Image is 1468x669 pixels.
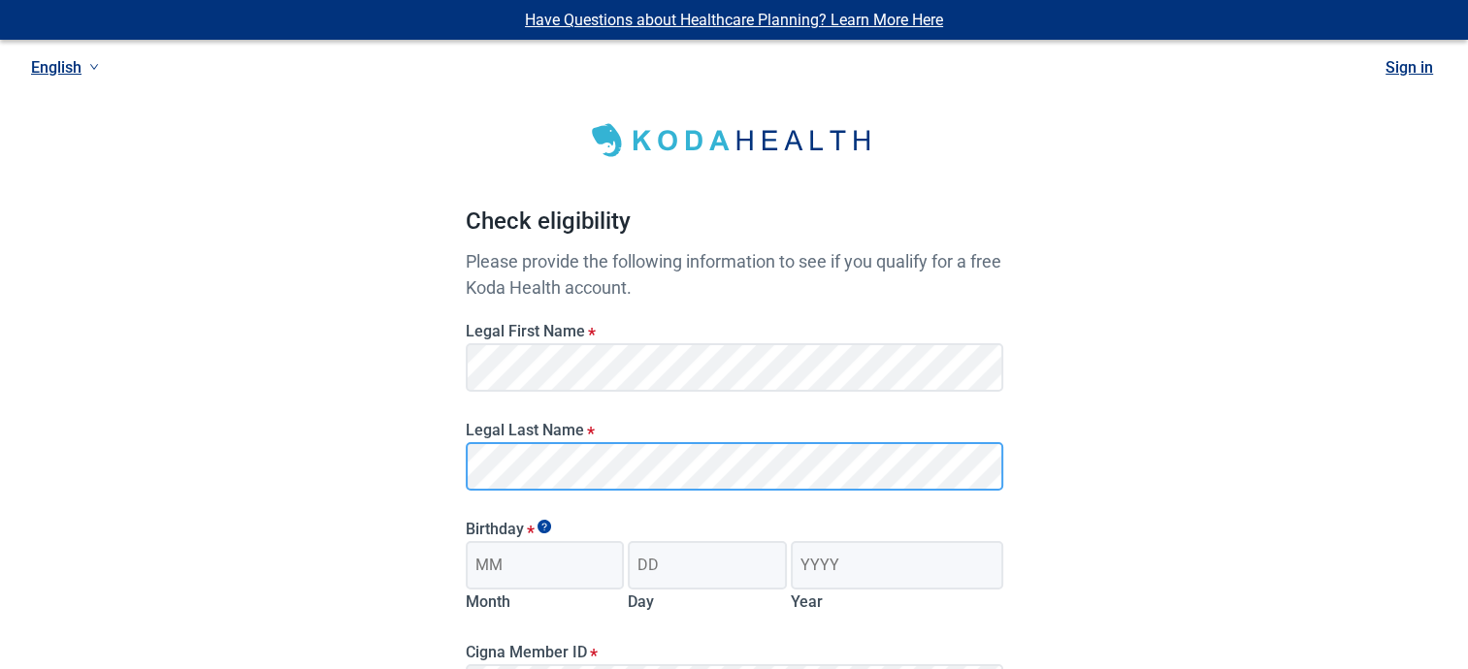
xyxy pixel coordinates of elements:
[579,116,890,165] img: Koda Health
[628,592,654,611] label: Day
[89,62,99,72] span: down
[538,520,551,533] span: Show tooltip
[466,643,1003,661] label: Cigna Member ID
[1386,58,1433,77] a: Sign in
[23,51,107,83] a: Current language: English
[466,592,510,611] label: Month
[628,541,787,589] input: Birth day
[466,248,1003,301] p: Please provide the following information to see if you qualify for a free Koda Health account.
[791,541,1002,589] input: Birth year
[466,204,1003,248] h1: Check eligibility
[466,421,1003,439] label: Legal Last Name
[466,520,1003,538] legend: Birthday
[466,541,625,589] input: Birth month
[525,11,943,29] a: Have Questions about Healthcare Planning? Learn More Here
[791,592,823,611] label: Year
[466,322,1003,340] label: Legal First Name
